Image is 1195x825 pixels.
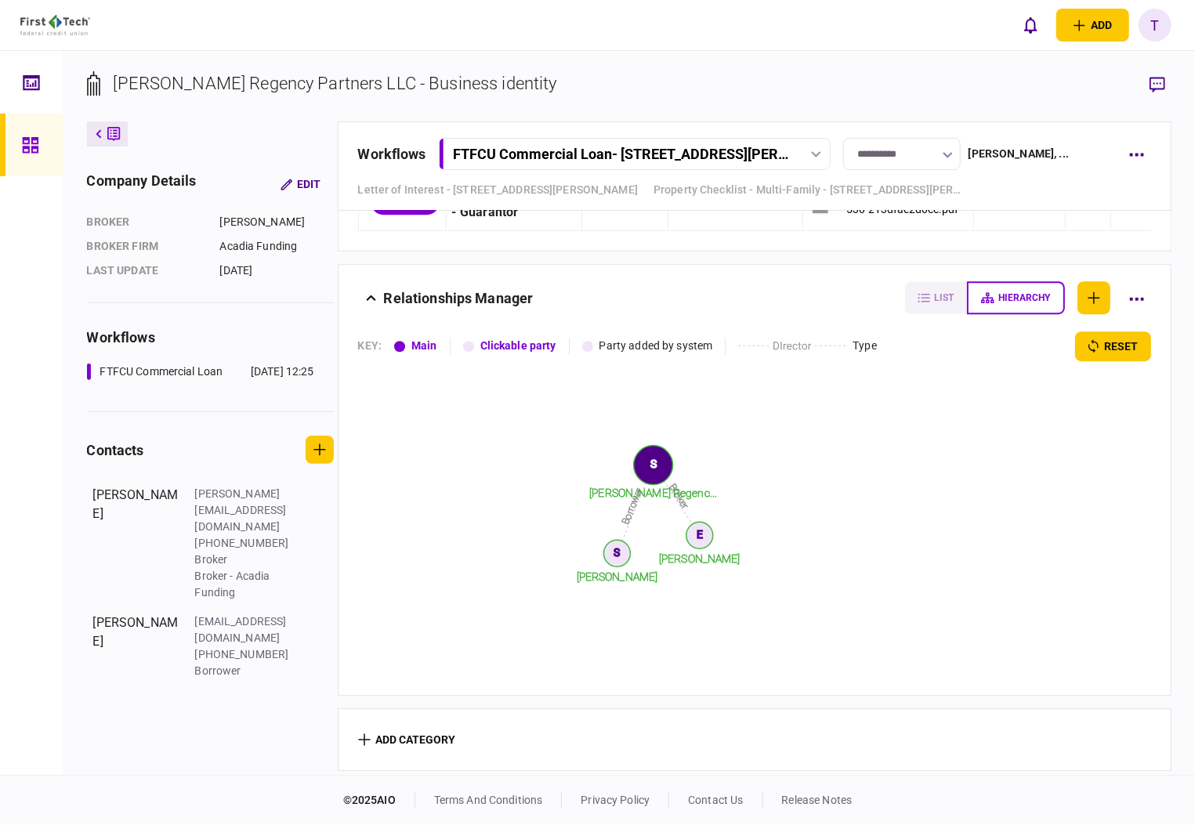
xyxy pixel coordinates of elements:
tspan: [PERSON_NAME] [659,552,741,565]
div: KEY : [358,338,382,354]
tspan: [PERSON_NAME] Regenc... [589,486,717,498]
a: contact us [688,794,743,806]
div: broker firm [87,238,205,255]
div: [PERSON_NAME] Regency Partners LLC - Business identity [114,71,557,96]
div: [PHONE_NUMBER] [195,646,297,663]
text: S [614,546,620,559]
div: FTFCU Commercial Loan - [STREET_ADDRESS][PERSON_NAME] [453,146,791,162]
div: Acadia Funding [220,238,334,255]
div: [PERSON_NAME] , ... [969,146,1069,162]
div: last update [87,262,205,279]
button: open adding identity options [1056,9,1129,42]
div: [PERSON_NAME] [220,214,334,230]
div: [DATE] 12:25 [251,364,314,380]
div: [EMAIL_ADDRESS][DOMAIN_NAME] [195,613,297,646]
a: FTFCU Commercial Loan[DATE] 12:25 [87,364,314,380]
div: workflows [358,143,426,165]
div: Borrower [195,663,297,679]
div: [PERSON_NAME] [93,486,179,601]
div: Broker [87,214,205,230]
a: Property Checklist - Multi-Family - [STREET_ADDRESS][PERSON_NAME] [654,182,967,198]
a: privacy policy [581,794,650,806]
button: Edit [268,170,334,198]
text: E [697,528,703,541]
div: Main [411,338,437,354]
div: Type [853,338,877,354]
button: hierarchy [967,281,1065,314]
button: T [1139,9,1171,42]
button: add category [358,733,456,746]
div: contacts [87,440,144,461]
a: Letter of Interest - [STREET_ADDRESS][PERSON_NAME] [358,182,639,198]
button: reset [1075,331,1151,361]
button: FTFCU Commercial Loan- [STREET_ADDRESS][PERSON_NAME] [439,138,831,170]
div: Clickable party [480,338,556,354]
button: list [905,281,967,314]
div: company details [87,170,197,198]
div: [PERSON_NAME][EMAIL_ADDRESS][DOMAIN_NAME] [195,486,297,535]
div: Broker [195,552,297,568]
div: [PERSON_NAME] [93,613,179,679]
tspan: [PERSON_NAME] [576,570,657,583]
a: release notes [782,794,853,806]
text: Borrower [620,486,645,526]
div: [PHONE_NUMBER] [195,535,297,552]
text: S [650,458,656,470]
button: open notifications list [1014,9,1047,42]
span: hierarchy [999,292,1051,303]
div: workflows [87,327,334,348]
div: Broker - Acadia Funding [195,568,297,601]
a: terms and conditions [434,794,543,806]
div: [DATE] [220,262,334,279]
div: Relationships Manager [384,281,534,314]
span: list [935,292,954,303]
img: client company logo [20,15,90,35]
div: Party added by system [599,338,713,354]
div: © 2025 AIO [343,792,415,809]
div: FTFCU Commercial Loan [100,364,223,380]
